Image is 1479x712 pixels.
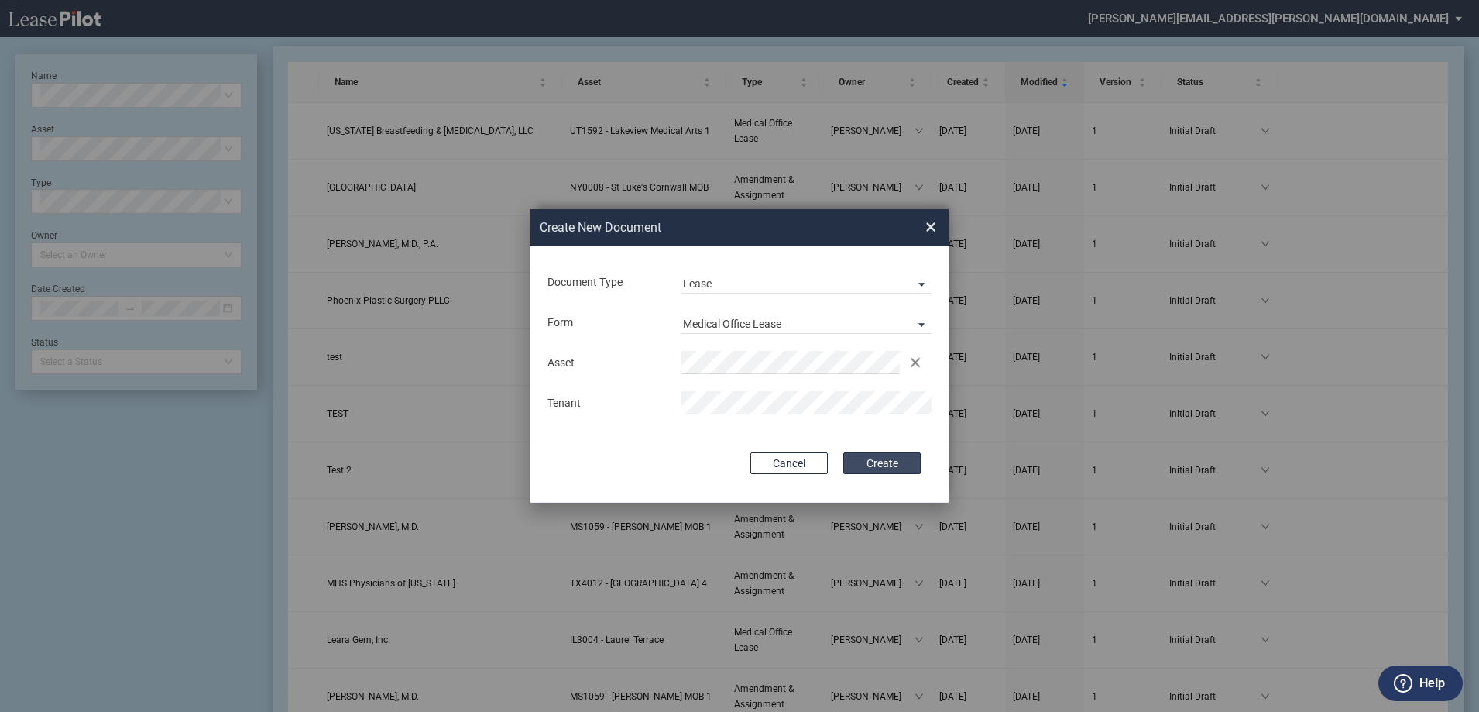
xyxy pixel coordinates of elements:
[540,219,870,236] h2: Create New Document
[681,311,932,334] md-select: Lease Form: Medical Office Lease
[538,356,672,371] div: Asset
[681,270,932,294] md-select: Document Type: Lease
[530,209,949,504] md-dialog: Create New ...
[683,318,781,330] div: Medical Office Lease
[925,215,936,239] span: ×
[538,315,672,331] div: Form
[1419,673,1445,693] label: Help
[843,452,921,474] button: Create
[683,277,712,290] div: Lease
[538,275,672,291] div: Document Type
[538,396,672,411] div: Tenant
[750,452,828,474] button: Cancel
